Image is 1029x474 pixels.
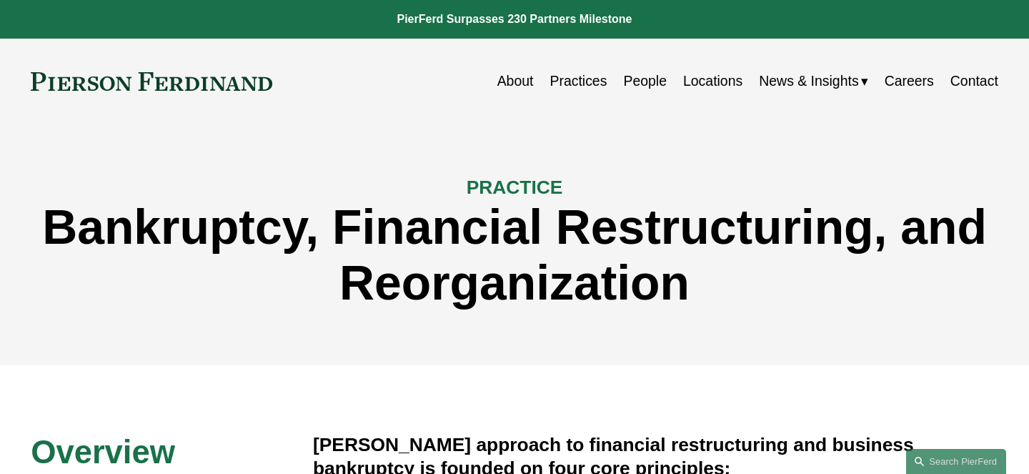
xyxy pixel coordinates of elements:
a: folder dropdown [759,67,868,95]
h1: Bankruptcy, Financial Restructuring, and Reorganization [31,199,998,310]
a: Contact [950,67,998,95]
a: Careers [885,67,934,95]
span: Overview [31,434,175,470]
a: Search this site [906,449,1006,474]
a: Practices [550,67,607,95]
a: People [623,67,667,95]
a: About [497,67,534,95]
a: Locations [683,67,742,95]
span: News & Insights [759,69,858,94]
span: PRACTICE [467,177,563,198]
